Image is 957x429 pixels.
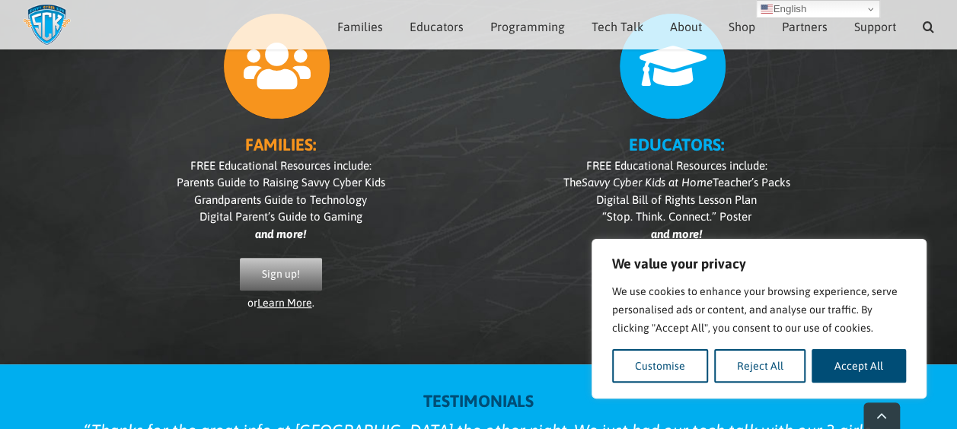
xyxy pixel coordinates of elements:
b: FAMILIES: [245,135,316,154]
span: Sign up! [262,268,300,281]
i: and more! [255,227,306,240]
span: Support [854,21,896,33]
img: en [761,3,773,15]
span: Digital Bill of Rights Lesson Plan [596,193,757,206]
span: Digital Parent’s Guide to Gaming [199,210,362,223]
b: EDUCATORS: [629,135,724,154]
span: “Stop. Think. Connect.” Poster [602,210,751,223]
span: Shop [729,21,755,33]
span: Partners [782,21,828,33]
button: Accept All [812,349,906,383]
strong: TESTIMONIALS [423,391,534,411]
span: The Teacher’s Packs [563,176,790,189]
a: Sign up! [240,258,322,291]
span: Educators [410,21,464,33]
span: Grandparents Guide to Technology [194,193,367,206]
span: Programming [490,21,565,33]
span: Families [337,21,383,33]
button: Customise [612,349,708,383]
p: We use cookies to enhance your browsing experience, serve personalised ads or content, and analys... [612,282,906,337]
a: Learn More [257,297,312,309]
span: About [670,21,702,33]
img: Savvy Cyber Kids Logo [23,4,71,46]
span: Tech Talk [592,21,643,33]
i: Savvy Cyber Kids at Home [582,176,713,189]
span: Parents Guide to Raising Savvy Cyber Kids [177,176,385,189]
span: or . [247,297,314,309]
i: and more! [651,227,702,240]
button: Reject All [714,349,806,383]
p: We value your privacy [612,255,906,273]
span: FREE Educational Resources include: [586,159,767,172]
span: FREE Educational Resources include: [190,159,372,172]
